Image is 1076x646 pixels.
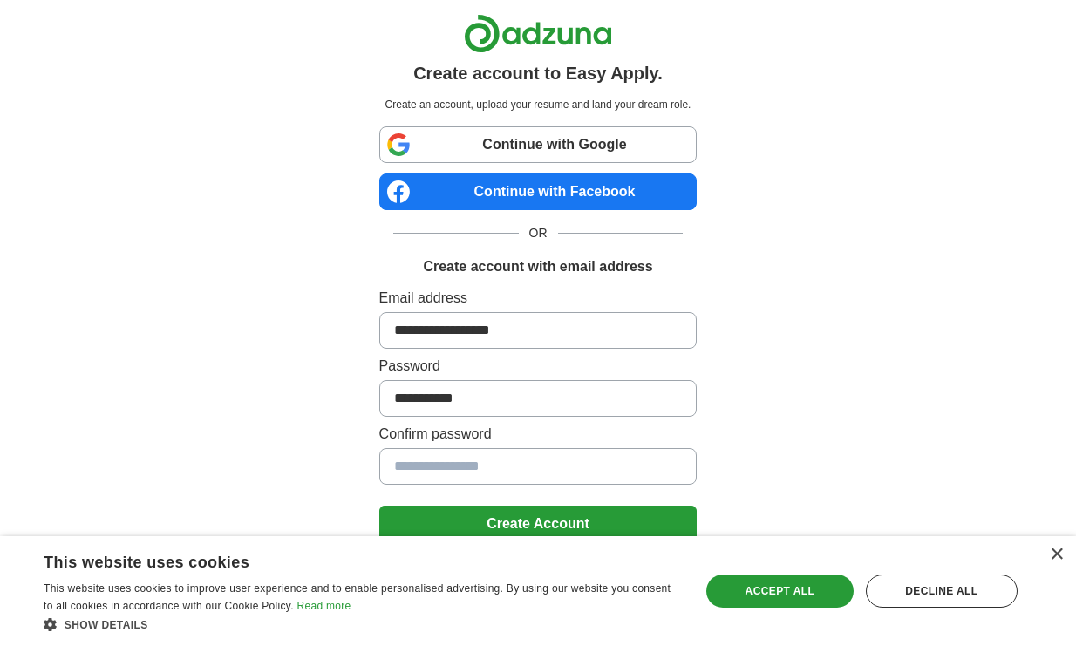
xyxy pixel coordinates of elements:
a: Continue with Google [379,126,698,163]
div: Accept all [706,575,854,608]
div: This website uses cookies [44,547,637,573]
span: Show details [65,619,148,631]
h1: Create account with email address [423,256,652,277]
label: Confirm password [379,424,698,445]
div: Close [1050,548,1063,561]
p: Create an account, upload your resume and land your dream role. [383,97,694,112]
label: Email address [379,288,698,309]
label: Password [379,356,698,377]
div: Show details [44,615,681,633]
img: Adzuna logo [464,14,612,53]
a: Continue with Facebook [379,173,698,210]
div: Decline all [866,575,1018,608]
a: Read more, opens a new window [296,600,351,612]
span: OR [519,224,558,242]
button: Create Account [379,506,698,542]
h1: Create account to Easy Apply. [413,60,663,86]
span: This website uses cookies to improve user experience and to enable personalised advertising. By u... [44,582,671,612]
